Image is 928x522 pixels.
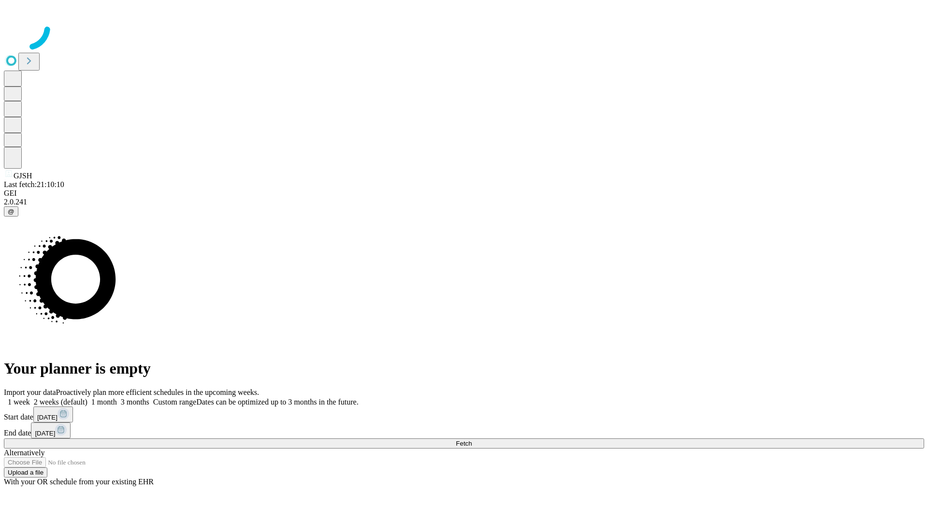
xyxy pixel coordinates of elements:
[91,398,117,406] span: 1 month
[4,206,18,217] button: @
[4,180,64,188] span: Last fetch: 21:10:10
[4,360,924,377] h1: Your planner is empty
[456,440,472,447] span: Fetch
[31,422,71,438] button: [DATE]
[14,172,32,180] span: GJSH
[4,449,44,457] span: Alternatively
[4,467,47,478] button: Upload a file
[4,406,924,422] div: Start date
[37,414,58,421] span: [DATE]
[4,478,154,486] span: With your OR schedule from your existing EHR
[33,406,73,422] button: [DATE]
[121,398,149,406] span: 3 months
[35,430,55,437] span: [DATE]
[34,398,87,406] span: 2 weeks (default)
[4,388,56,396] span: Import your data
[4,422,924,438] div: End date
[4,438,924,449] button: Fetch
[56,388,259,396] span: Proactively plan more efficient schedules in the upcoming weeks.
[4,189,924,198] div: GEI
[153,398,196,406] span: Custom range
[8,208,14,215] span: @
[8,398,30,406] span: 1 week
[4,198,924,206] div: 2.0.241
[196,398,358,406] span: Dates can be optimized up to 3 months in the future.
